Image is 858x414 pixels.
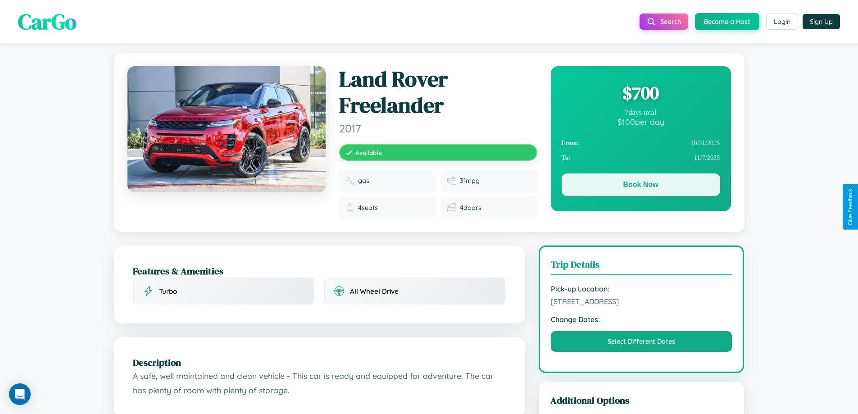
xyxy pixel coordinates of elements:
[640,14,688,30] button: Search
[766,14,798,30] button: Login
[350,287,399,296] span: All Wheel Drive
[562,150,720,165] div: 11 / 7 / 2025
[345,176,354,185] img: Fuel type
[355,149,382,156] span: Available
[551,284,732,293] strong: Pick-up Location:
[562,81,720,105] div: $ 700
[562,109,720,117] div: 7 days total
[562,117,720,127] div: $ 100 per day
[460,177,480,185] span: 31 mpg
[695,13,759,30] button: Become a Host
[460,204,481,212] span: 4 doors
[447,176,456,185] img: Fuel efficiency
[447,203,456,212] img: Doors
[562,154,571,162] strong: To:
[551,258,732,275] h3: Trip Details
[562,139,579,147] strong: From:
[551,315,732,324] strong: Change Dates:
[18,7,77,36] span: CarGo
[127,66,326,192] img: Land Rover Freelander 2017
[339,66,537,118] h1: Land Rover Freelander
[660,18,681,26] span: Search
[9,383,31,405] div: Open Intercom Messenger
[551,331,732,352] button: Select Different Dates
[551,297,732,306] span: [STREET_ADDRESS]
[847,189,853,225] div: Give Feedback
[562,136,720,150] div: 10 / 31 / 2025
[133,356,506,369] h2: Description
[133,264,506,278] h2: Features & Amenities
[339,122,537,135] span: 2017
[358,204,378,212] span: 4 seats
[803,14,840,29] button: Sign Up
[345,203,354,212] img: Seats
[159,287,177,296] span: Turbo
[550,394,733,407] h3: Additional Options
[133,369,506,397] p: A safe, well maintained and clean vehicle - This car is ready and equipped for adventure. The car...
[562,173,720,196] button: Book Now
[358,177,369,185] span: gas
